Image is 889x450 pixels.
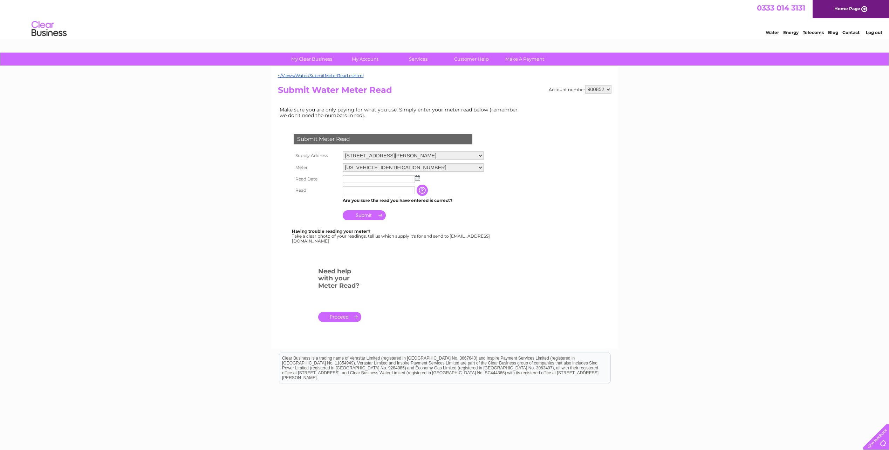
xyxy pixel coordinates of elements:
[343,210,386,220] input: Submit
[842,30,860,35] a: Contact
[292,185,341,196] th: Read
[766,30,779,35] a: Water
[443,53,500,66] a: Customer Help
[828,30,838,35] a: Blog
[292,229,370,234] b: Having trouble reading your meter?
[278,105,523,120] td: Make sure you are only paying for what you use. Simply enter your meter read below (remember we d...
[341,196,485,205] td: Are you sure the read you have entered is correct?
[318,266,361,293] h3: Need help with your Meter Read?
[31,18,67,40] img: logo.png
[757,4,805,12] a: 0333 014 3131
[415,175,420,181] img: ...
[318,312,361,322] a: .
[278,73,364,78] a: ~/Views/Water/SubmitMeterRead.cshtml
[549,85,611,94] div: Account number
[283,53,341,66] a: My Clear Business
[336,53,394,66] a: My Account
[417,185,429,196] input: Information
[292,150,341,162] th: Supply Address
[292,229,491,243] div: Take a clear photo of your readings, tell us which supply it's for and send to [EMAIL_ADDRESS][DO...
[866,30,882,35] a: Log out
[279,4,610,34] div: Clear Business is a trading name of Verastar Limited (registered in [GEOGRAPHIC_DATA] No. 3667643...
[803,30,824,35] a: Telecoms
[294,134,472,144] div: Submit Meter Read
[278,85,611,98] h2: Submit Water Meter Read
[389,53,447,66] a: Services
[292,173,341,185] th: Read Date
[292,162,341,173] th: Meter
[496,53,554,66] a: Make A Payment
[783,30,799,35] a: Energy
